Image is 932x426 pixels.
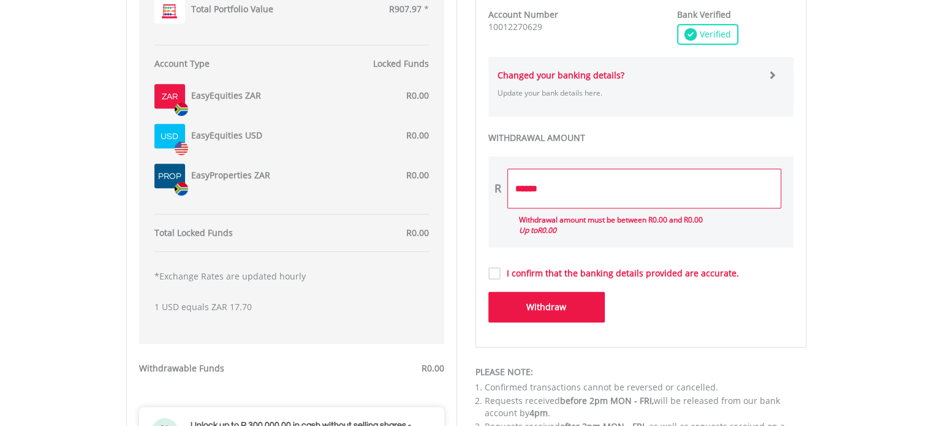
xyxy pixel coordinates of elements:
[175,142,188,156] img: usd.png
[389,3,422,15] span: R907.97
[406,129,429,141] span: R0.00
[475,366,806,378] div: PLEASE NOTE:
[158,170,181,183] label: PROP
[494,181,501,197] div: R
[519,215,703,225] span: Withdrawal amount must be between R0.00 and R0.00
[406,169,429,181] span: R0.00
[488,132,794,144] label: WITHDRAWAL AMOUNT
[162,4,177,18] img: favicon.png
[175,102,188,116] img: zar.png
[191,89,261,102] label: EasyEquities ZAR
[191,129,262,142] label: EasyEquities USD
[406,227,429,238] span: R0.00
[488,292,605,322] button: Withdraw
[191,169,270,181] label: EasyProperties ZAR
[488,9,558,20] strong: Account Number
[154,264,429,332] div: 1 USD equals ZAR 17.70
[191,3,273,15] label: Total Portfolio Value
[697,28,731,40] span: Verified
[406,89,429,101] span: R0.00
[498,69,624,81] strong: Changed your banking details?
[154,227,233,238] strong: Total Locked Funds
[373,58,429,69] strong: Locked Funds
[519,225,556,235] i: Up to
[154,58,210,69] strong: Account Type
[529,407,548,419] span: 4pm
[175,182,188,196] img: zar.png
[154,270,429,283] p: *Exchange Rates are updated hourly
[422,362,444,374] span: R0.00
[161,131,178,143] label: USD
[501,267,739,280] label: I confirm that the banking details provided are accurate.
[677,9,731,20] strong: Bank Verified
[162,91,178,103] label: ZAR
[560,395,654,406] span: before 2pm MON - FRI,
[498,88,759,98] p: Update your bank details here.
[537,225,556,235] span: R0.00
[485,381,806,394] li: Confirmed transactions cannot be reversed or cancelled.
[488,21,542,32] span: 10012270629
[485,395,806,419] li: Requests received will be released from our bank account by .
[139,362,224,374] strong: Withdrawable Funds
